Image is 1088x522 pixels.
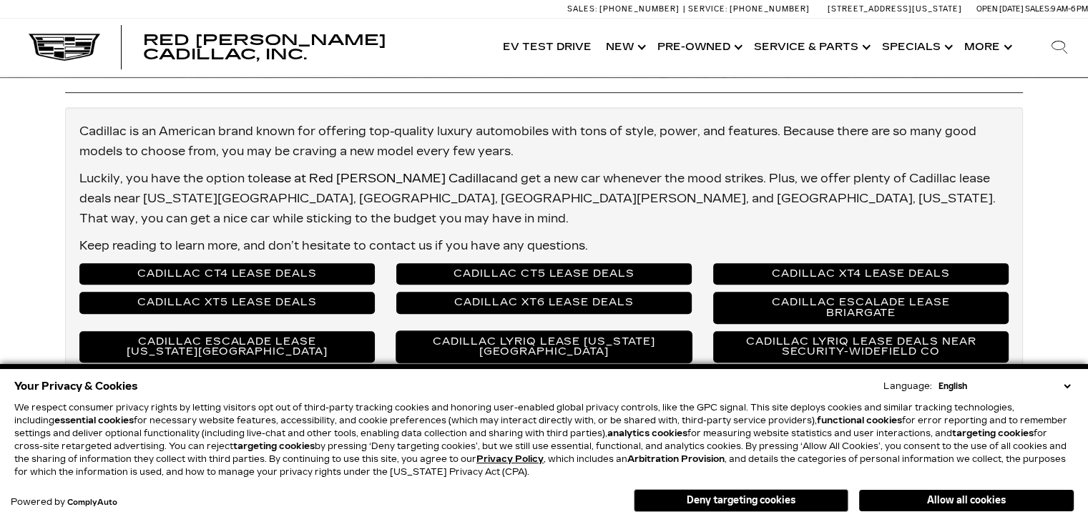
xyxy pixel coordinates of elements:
strong: targeting cookies [952,428,1034,438]
p: Luckily, you have the option to and get a new car whenever the mood strikes. Plus, we offer plent... [79,169,1009,229]
strong: functional cookies [817,415,902,425]
a: Cadillac XT5 Lease Deals [79,292,375,313]
a: EV Test Drive [496,19,599,76]
a: New [599,19,650,76]
span: Service: [688,4,727,14]
p: Cadillac is an American brand known for offering top-quality luxury automobiles with tons of styl... [79,122,1009,162]
a: Service & Parts [747,19,875,76]
a: Privacy Policy [476,454,544,464]
span: Sales: [1025,4,1051,14]
a: Cadillac LYRIQ Lease Deals near Security-Widefield CO [713,331,1009,363]
span: Sales: [567,4,597,14]
strong: essential cookies [54,415,134,425]
p: We respect consumer privacy rights by letting visitors opt out of third-party tracking cookies an... [14,401,1074,478]
a: lease at Red [PERSON_NAME] Cadillac [260,172,496,185]
img: Cadillac Dark Logo with Cadillac White Text [29,34,100,61]
span: 9 AM-6 PM [1051,4,1088,14]
a: Pre-Owned [650,19,747,76]
a: ComplyAuto [67,498,117,507]
div: Powered by [11,498,117,507]
p: Keep reading to learn more, and don’t hesitate to contact us if you have any questions. [79,236,1009,256]
a: Cadillac LYRIQ Lease [US_STATE][GEOGRAPHIC_DATA] [396,331,692,363]
span: [PHONE_NUMBER] [599,4,680,14]
a: Specials [875,19,957,76]
a: [STREET_ADDRESS][US_STATE] [828,4,962,14]
a: Cadillac Escalade Lease [US_STATE][GEOGRAPHIC_DATA] [79,331,375,363]
a: Cadillac CT5 Lease Deals [396,263,692,285]
span: Open [DATE] [976,4,1024,14]
span: Your Privacy & Cookies [14,376,138,396]
select: Language Select [935,380,1074,393]
strong: analytics cookies [607,428,687,438]
a: Cadillac Escalade Lease Briargate [713,292,1009,323]
a: Cadillac CT4 Lease Deals [79,263,375,285]
a: Red [PERSON_NAME] Cadillac, Inc. [143,33,481,61]
a: Sales: [PHONE_NUMBER] [567,5,683,13]
a: Cadillac XT6 Lease Deals [396,292,692,313]
a: Cadillac XT4 Lease Deals [713,263,1009,285]
strong: Arbitration Provision [627,454,725,464]
button: More [957,19,1016,76]
span: Red [PERSON_NAME] Cadillac, Inc. [143,31,386,63]
strong: targeting cookies [233,441,315,451]
span: [PHONE_NUMBER] [730,4,810,14]
button: Allow all cookies [859,490,1074,511]
button: Deny targeting cookies [634,489,848,512]
div: Language: [883,382,932,390]
a: Service: [PHONE_NUMBER] [683,5,813,13]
